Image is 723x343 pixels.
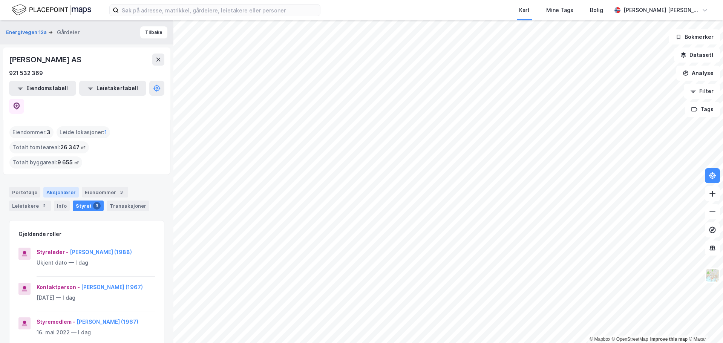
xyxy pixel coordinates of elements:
input: Søk på adresse, matrikkel, gårdeiere, leietakere eller personer [119,5,320,16]
button: Tilbake [140,26,167,38]
div: Leietakere [9,201,51,211]
div: Gårdeier [57,28,80,37]
div: Eiendommer [82,187,128,198]
div: Ukjent dato — I dag [37,258,155,267]
span: 3 [47,128,51,137]
button: Leietakertabell [79,81,146,96]
span: 1 [104,128,107,137]
button: Tags [685,102,720,117]
button: Energivegen 12a [6,29,48,36]
div: Gjeldende roller [18,230,61,239]
div: Aksjonærer [43,187,79,198]
div: Totalt tomteareal : [9,141,89,153]
div: Transaksjoner [107,201,149,211]
a: OpenStreetMap [612,337,648,342]
button: Eiendomstabell [9,81,76,96]
div: Portefølje [9,187,40,198]
div: [PERSON_NAME] AS [9,54,83,66]
div: 921 532 369 [9,69,43,78]
button: Filter [684,84,720,99]
div: 3 [93,202,101,210]
div: Kontrollprogram for chat [685,307,723,343]
div: Styret [73,201,104,211]
div: Eiendommer : [9,126,54,138]
div: [DATE] — I dag [37,293,155,302]
div: 2 [40,202,48,210]
span: 9 655 ㎡ [57,158,79,167]
iframe: Chat Widget [685,307,723,343]
span: 26 347 ㎡ [60,143,86,152]
a: Mapbox [590,337,610,342]
div: Kart [519,6,530,15]
div: 3 [118,188,125,196]
div: Bolig [590,6,603,15]
img: logo.f888ab2527a4732fd821a326f86c7f29.svg [12,3,91,17]
a: Improve this map [650,337,688,342]
button: Bokmerker [669,29,720,44]
button: Datasett [674,47,720,63]
div: Mine Tags [546,6,573,15]
div: Leide lokasjoner : [57,126,110,138]
img: Z [705,268,720,282]
div: Totalt byggareal : [9,156,82,168]
div: [PERSON_NAME] [PERSON_NAME] [623,6,699,15]
div: Info [54,201,70,211]
button: Analyse [676,66,720,81]
div: 16. mai 2022 — I dag [37,328,155,337]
